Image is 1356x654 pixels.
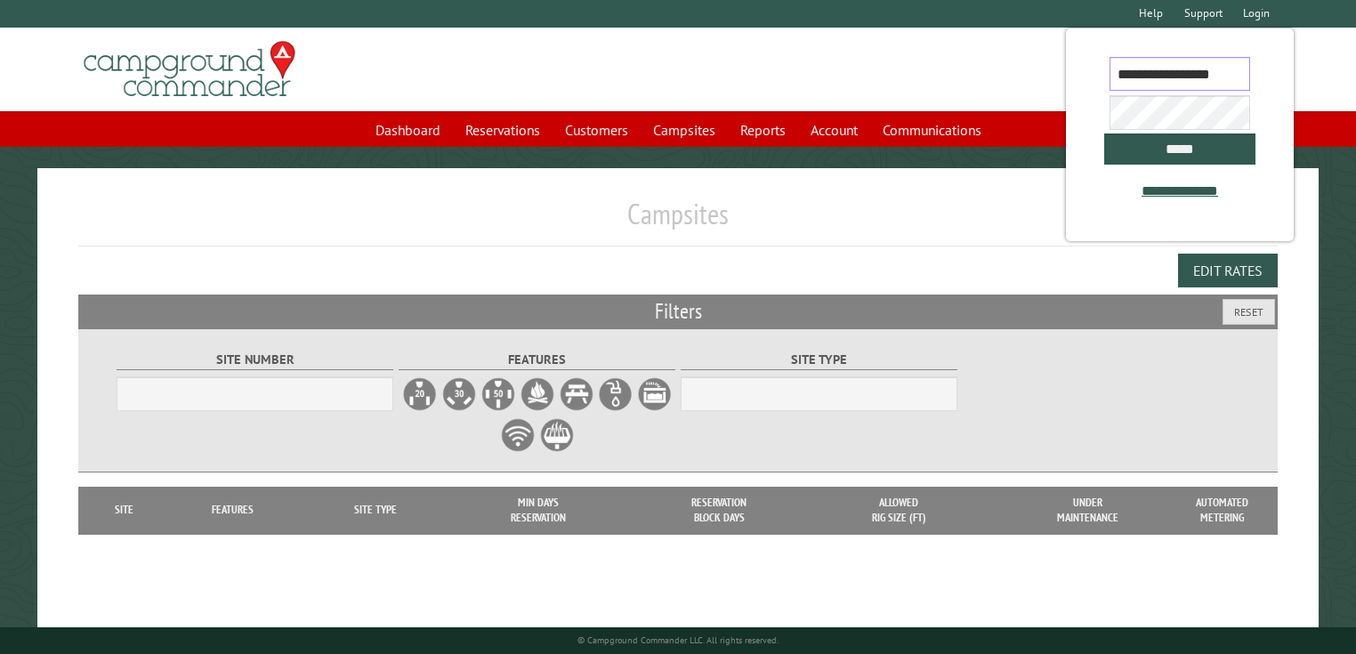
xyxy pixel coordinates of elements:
[500,417,536,453] label: WiFi Service
[78,295,1279,328] h2: Filters
[730,113,796,147] a: Reports
[303,487,448,534] th: Site Type
[598,376,634,412] label: Water Hookup
[681,350,957,370] label: Site Type
[455,113,551,147] a: Reservations
[577,634,779,646] small: © Campground Commander LLC. All rights reserved.
[1187,487,1258,534] th: Automated metering
[559,376,594,412] label: Picnic Table
[872,113,992,147] a: Communications
[78,35,301,104] img: Campground Commander
[399,350,675,370] label: Features
[448,487,628,534] th: Min Days Reservation
[637,376,673,412] label: Sewer Hookup
[988,487,1187,534] th: Under Maintenance
[1178,254,1278,287] button: Edit Rates
[441,376,477,412] label: 30A Electrical Hookup
[117,350,393,370] label: Site Number
[800,113,868,147] a: Account
[87,487,162,534] th: Site
[629,487,810,534] th: Reservation Block Days
[1223,299,1275,325] button: Reset
[642,113,726,147] a: Campsites
[480,376,516,412] label: 50A Electrical Hookup
[402,376,438,412] label: 20A Electrical Hookup
[78,197,1279,246] h1: Campsites
[554,113,639,147] a: Customers
[539,417,575,453] label: Grill
[810,487,988,534] th: Allowed Rig Size (ft)
[161,487,303,534] th: Features
[365,113,451,147] a: Dashboard
[520,376,555,412] label: Firepit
